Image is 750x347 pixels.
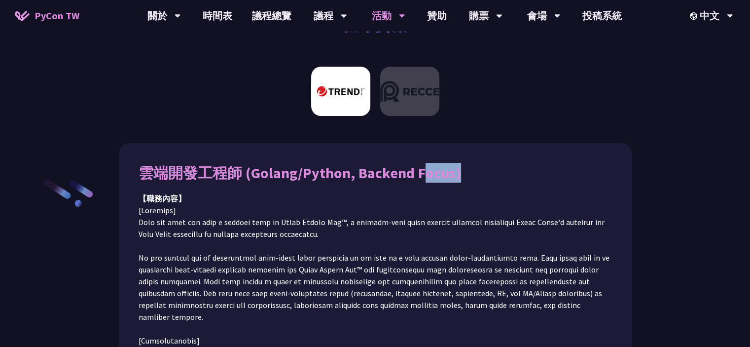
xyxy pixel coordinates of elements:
span: PyCon TW [35,8,79,23]
img: 趨勢科技 Trend Micro [311,67,370,116]
img: Locale Icon [690,12,700,20]
a: PyCon TW [5,3,89,28]
img: Recce | join us [380,67,439,116]
div: 【職務內容】 [139,193,612,204]
img: Home icon of PyCon TW 2025 [15,11,30,21]
div: 雲端開發工程師 (Golang/Python, Backend Focus) [139,163,612,183]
